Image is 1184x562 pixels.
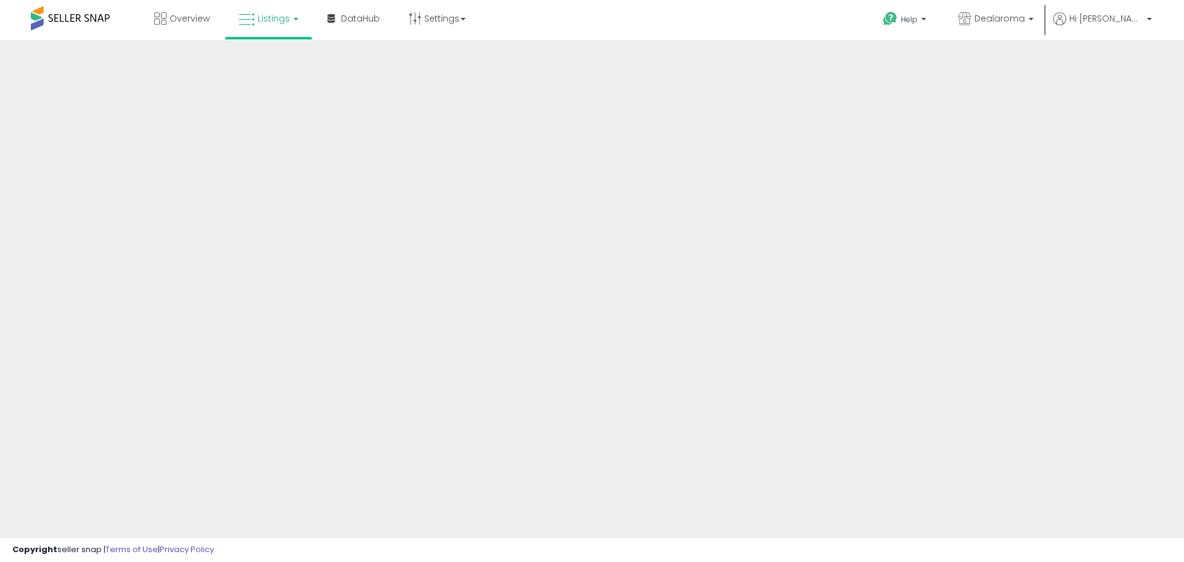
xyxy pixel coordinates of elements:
a: Hi [PERSON_NAME] [1053,12,1152,40]
span: Dealaroma [974,12,1025,25]
span: Listings [258,12,290,25]
strong: Copyright [12,544,57,555]
span: DataHub [341,12,380,25]
a: Terms of Use [105,544,158,555]
i: Get Help [882,11,898,26]
a: Privacy Policy [160,544,214,555]
div: seller snap | | [12,544,214,556]
span: Hi [PERSON_NAME] [1069,12,1143,25]
span: Overview [170,12,210,25]
a: Help [873,2,939,40]
span: Help [901,14,918,25]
